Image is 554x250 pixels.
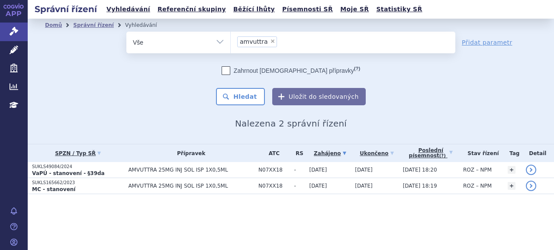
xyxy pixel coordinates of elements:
[235,118,347,129] span: Nalezena 2 správní řízení
[280,36,284,47] input: amvuttra
[503,144,522,162] th: Tag
[32,180,124,186] p: SUKLS165662/2023
[354,66,360,71] abbr: (?)
[258,183,290,189] span: N07XX18
[403,167,437,173] span: [DATE] 18:20
[522,144,554,162] th: Detail
[463,183,492,189] span: ROZ – NPM
[508,166,515,174] a: +
[128,183,254,189] span: AMVUTTRA 25MG INJ SOL ISP 1X0,5ML
[526,165,536,175] a: detail
[463,167,492,173] span: ROZ – NPM
[258,167,290,173] span: N07XX18
[309,183,327,189] span: [DATE]
[216,88,265,105] button: Hledat
[355,183,373,189] span: [DATE]
[240,39,268,45] span: amvuttra
[403,183,437,189] span: [DATE] 18:19
[526,181,536,191] a: detail
[32,186,75,192] strong: MC - stanovení
[231,3,277,15] a: Běžící lhůty
[462,38,512,47] a: Přidat parametr
[124,144,254,162] th: Přípravek
[338,3,371,15] a: Moje SŘ
[32,147,124,159] a: SPZN / Typ SŘ
[254,144,290,162] th: ATC
[294,183,305,189] span: -
[459,144,503,162] th: Stav řízení
[355,147,398,159] a: Ukončeno
[508,182,515,190] a: +
[374,3,425,15] a: Statistiky SŘ
[155,3,229,15] a: Referenční skupiny
[290,144,305,162] th: RS
[28,3,104,15] h2: Správní řízení
[309,147,351,159] a: Zahájeno
[294,167,305,173] span: -
[128,167,254,173] span: AMVUTTRA 25MG INJ SOL ISP 1X0,5ML
[45,22,62,28] a: Domů
[222,66,360,75] label: Zahrnout [DEMOGRAPHIC_DATA] přípravky
[32,170,105,176] strong: VaPÚ - stanovení - §39da
[439,153,446,159] abbr: (?)
[104,3,153,15] a: Vyhledávání
[355,167,373,173] span: [DATE]
[270,39,275,44] span: ×
[32,164,124,170] p: SUKLS49084/2024
[280,3,335,15] a: Písemnosti SŘ
[272,88,366,105] button: Uložit do sledovaných
[73,22,114,28] a: Správní řízení
[125,19,168,32] li: Vyhledávání
[309,167,327,173] span: [DATE]
[403,144,459,162] a: Poslednípísemnost(?)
